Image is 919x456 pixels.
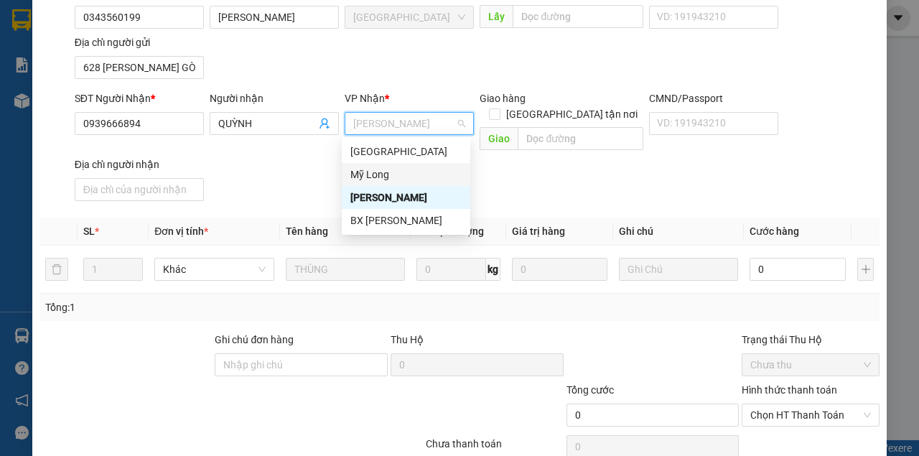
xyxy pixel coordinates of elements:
[12,12,158,29] div: Mỹ Long
[480,5,513,28] span: Lấy
[857,258,874,281] button: plus
[353,113,465,134] span: Cao Lãnh
[45,299,356,315] div: Tổng: 1
[512,258,607,281] input: 0
[750,404,871,426] span: Chọn HT Thanh Toán
[566,384,614,396] span: Tổng cước
[480,127,518,150] span: Giao
[215,334,294,345] label: Ghi chú đơn hàng
[350,167,462,182] div: Mỹ Long
[750,354,871,376] span: Chưa thu
[168,62,314,82] div: 0905728731
[75,56,204,79] input: Địa chỉ của người gửi
[286,258,405,281] input: VD: Bàn, Ghế
[168,12,314,45] div: [GEOGRAPHIC_DATA]
[215,353,388,376] input: Ghi chú đơn hàng
[12,29,158,47] div: [PERSON_NAME]
[500,106,643,122] span: [GEOGRAPHIC_DATA] tận nơi
[742,384,837,396] label: Hình thức thanh toán
[210,90,339,106] div: Người nhận
[342,140,470,163] div: Sài Gòn
[12,14,34,29] span: Gửi:
[163,259,265,280] span: Khác
[75,178,204,201] input: Địa chỉ của người nhận
[513,5,643,28] input: Dọc đường
[750,225,799,237] span: Cước hàng
[649,90,778,106] div: CMND/Passport
[12,67,158,101] div: ẤP MỸ [GEOGRAPHIC_DATA]
[75,157,204,172] div: Địa chỉ người nhận
[154,225,208,237] span: Đơn vị tính
[45,258,68,281] button: delete
[345,93,385,104] span: VP Nhận
[742,332,880,348] div: Trạng thái Thu Hộ
[83,225,95,237] span: SL
[168,12,202,27] span: Nhận:
[486,258,500,281] span: kg
[342,186,470,209] div: Cao Lãnh
[518,127,643,150] input: Dọc đường
[480,93,526,104] span: Giao hàng
[613,218,744,246] th: Ghi chú
[75,90,204,106] div: SĐT Người Nhận
[286,225,328,237] span: Tên hàng
[350,144,462,159] div: [GEOGRAPHIC_DATA]
[619,258,738,281] input: Ghi Chú
[350,190,462,205] div: [PERSON_NAME]
[342,209,470,232] div: BX Cao Lãnh
[75,34,204,50] div: Địa chỉ người gửi
[512,225,565,237] span: Giá trị hàng
[319,118,330,129] span: user-add
[12,47,158,67] div: 0764237399
[391,334,424,345] span: Thu Hộ
[342,163,470,186] div: Mỹ Long
[168,45,314,62] div: THẮM
[353,6,465,28] span: Sài Gòn
[350,213,462,228] div: BX [PERSON_NAME]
